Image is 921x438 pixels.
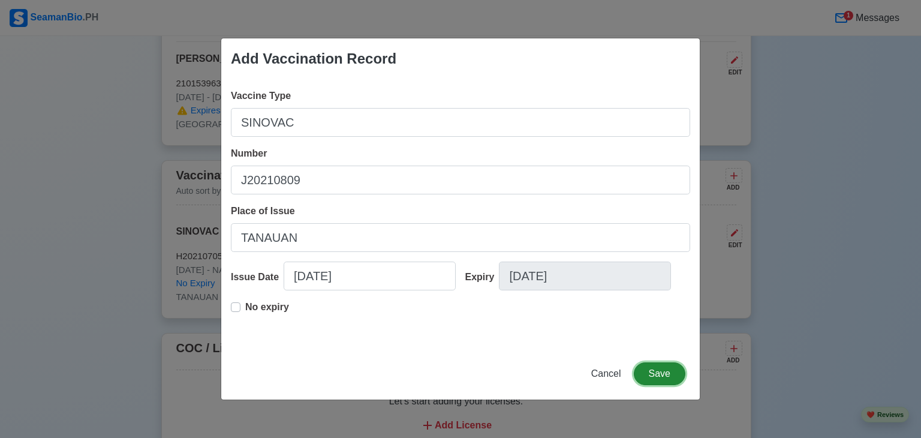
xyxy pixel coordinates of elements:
span: Vaccine Type [231,91,291,101]
span: Place of Issue [231,206,295,216]
div: Expiry [465,270,499,284]
div: Add Vaccination Record [231,48,396,70]
span: Cancel [591,368,621,379]
div: Issue Date [231,270,284,284]
button: Save [634,362,685,385]
span: Number [231,148,267,158]
input: Ex: Manila [231,223,690,252]
p: No expiry [245,300,289,314]
input: Ex: 1234567890 [231,166,690,194]
input: Ex: Sinovac 1st Dose [231,108,690,137]
button: Cancel [583,362,629,385]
